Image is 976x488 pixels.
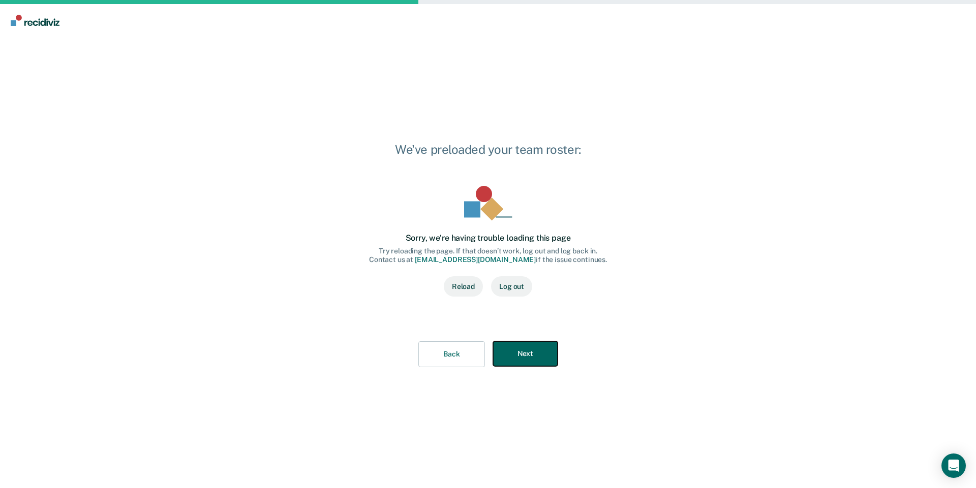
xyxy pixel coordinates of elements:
a: Go to Recidiviz Home [8,4,62,37]
button: Log out [491,276,532,297]
a: [EMAIL_ADDRESS][DOMAIN_NAME] [415,255,536,264]
div: Open Intercom Messenger [941,453,966,478]
nav: Main Navigation [8,4,968,37]
img: Recidiviz [11,15,59,26]
button: Reload [444,276,483,297]
div: Try reloading the page. If that doesn’t work, log out and log back in. Contact us at if the issue... [369,247,607,264]
div: Sorry, we’re having trouble loading this page [406,233,571,243]
button: Next [493,341,558,366]
p: We've preloaded your team roster: [353,141,623,157]
button: Back [418,341,484,367]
